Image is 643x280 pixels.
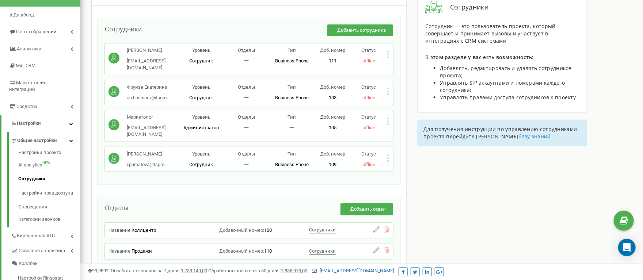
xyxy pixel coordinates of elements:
[312,268,394,273] a: [EMAIL_ADDRESS][DOMAIN_NAME]
[105,204,129,212] span: Отделы
[192,114,210,120] span: Уровень
[181,268,207,273] u: 1 739 149,00
[281,268,307,273] u: 7 835 073,00
[127,125,165,137] span: [EMAIL_ADDRESS][DOMAIN_NAME]
[17,120,41,126] span: Настройки
[238,114,255,120] span: Отделы
[18,214,80,223] a: Категории звонков
[423,126,577,140] span: Для получения инструкции по управлению сотрудниками проекта перейдите [PERSON_NAME]
[309,227,336,233] span: Сотрудники
[1,115,80,132] a: Настройки
[362,162,375,167] span: offline
[362,114,376,120] span: Статус
[315,95,351,101] p: 103
[337,27,386,33] span: Добавить сотрудника
[189,162,213,167] span: Сотрудник
[17,137,57,144] span: Общие настройки
[362,58,375,64] span: offline
[320,151,345,157] span: Доб. номер
[18,200,80,214] a: Оповещения
[269,124,315,131] p: 一
[288,151,296,157] span: Тип
[440,94,577,101] span: Управлять правами доступа сотрудников к проекту.
[127,58,179,71] p: [EMAIL_ADDRESS][DOMAIN_NAME]
[18,158,80,172] a: AI analyticsNEW
[244,125,249,130] span: 一
[183,125,219,130] span: Администратор
[275,162,309,167] span: Business Phone
[16,63,35,68] span: Mini CRM
[350,206,386,212] span: Добавить отдел
[244,95,249,100] span: 一
[127,162,168,167] span: r.parhatova@tsgro...
[9,80,46,92] span: Маркетплейс интеграций
[17,46,41,51] span: Аналитика
[109,248,132,254] span: Название:
[127,95,170,100] span: ab.husainov@tsgro...
[362,125,375,130] span: offline
[425,23,556,44] span: Сотрудник — это пользователь проекта, который совершает и принимает вызовы и участвует в интеграц...
[192,151,210,157] span: Уровень
[11,257,80,270] a: Коллбек
[362,151,376,157] span: Статус
[362,84,376,90] span: Статус
[192,47,210,53] span: Уровень
[288,114,296,120] span: Тип
[238,84,255,90] span: Отделы
[443,3,488,12] span: Сотрудники
[127,47,179,54] p: [PERSON_NAME]
[17,233,55,239] span: Виртуальная АТС
[315,161,351,168] p: 109
[219,248,264,254] span: Добавочный номер:
[440,79,565,93] span: Управлять SIP аккаунтами и номерами каждого сотрудника;
[189,95,213,100] span: Сотрудник
[16,104,37,109] span: Средства
[264,227,272,233] span: 100
[244,58,249,64] span: 一
[238,151,255,157] span: Отделы
[132,227,156,233] span: Коллцентр
[18,149,80,158] a: Настройки проекта
[219,227,264,233] span: Добавочный номер:
[18,172,80,186] a: Сотрудники
[519,133,551,140] a: базу знаний
[11,227,80,242] a: Виртуальная АТС
[11,242,80,257] a: Сквозная аналитика
[111,268,207,273] span: Обработано звонков за 7 дней :
[309,248,336,254] span: Сотрудники
[19,260,38,267] span: Коллбек
[362,95,375,100] span: offline
[264,248,272,254] span: 110
[127,84,170,91] p: Фрунзе Екатерина
[127,151,168,158] p: [PERSON_NAME]
[362,47,376,53] span: Статус
[244,162,249,167] span: 一
[16,29,57,34] span: Центр обращений
[618,239,636,256] div: Open Intercom Messenger
[18,186,80,200] a: Настройки прав доступа
[238,47,255,53] span: Отделы
[189,58,213,64] span: Сотрудник
[192,84,210,90] span: Уровень
[13,12,34,18] span: Дашборд
[11,132,80,147] a: Общие настройки
[340,203,393,215] button: +Добавить отдел
[320,47,345,53] span: Доб. номер
[315,58,351,65] p: 111
[275,95,309,100] span: Business Phone
[275,58,309,64] span: Business Phone
[19,248,65,254] span: Сквозная аналитика
[208,268,307,273] span: Обработано звонков за 30 дней :
[105,25,142,33] span: Сотрудники
[288,84,296,90] span: Тип
[109,227,132,233] span: Название:
[288,47,296,53] span: Тип
[127,114,179,121] p: Маркетолог
[320,84,345,90] span: Доб. номер
[327,24,393,37] button: +Добавить сотрудника
[425,54,533,61] span: В этом разделе у вас есть возможность:
[132,248,152,254] span: Продажи
[88,268,110,273] span: 99,989%
[315,124,351,131] p: 105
